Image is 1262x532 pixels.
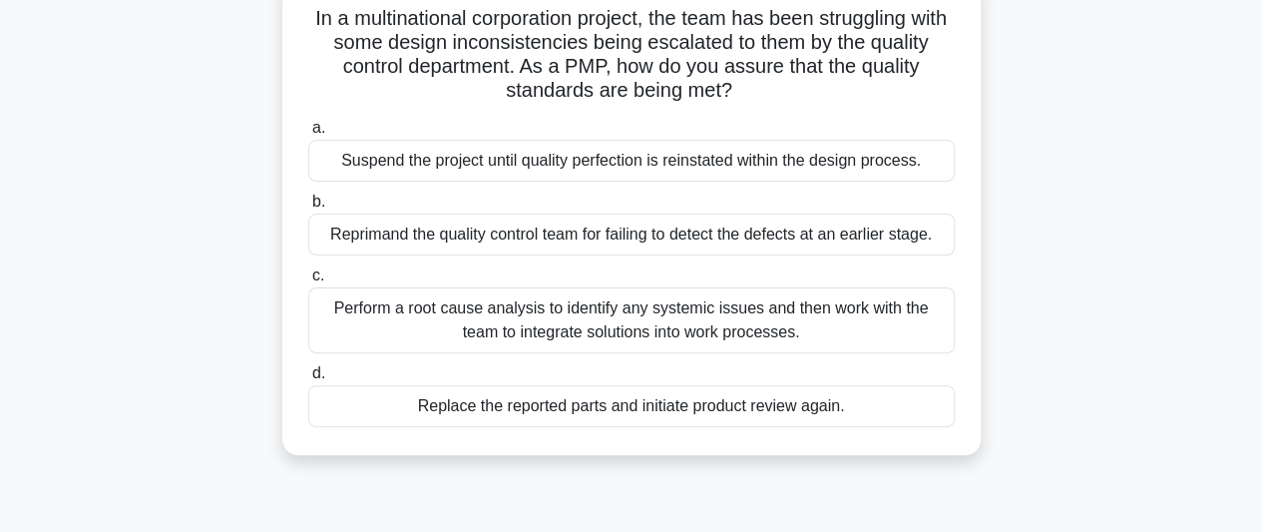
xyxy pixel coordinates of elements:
[312,364,325,381] span: d.
[308,287,955,353] div: Perform a root cause analysis to identify any systemic issues and then work with the team to inte...
[312,266,324,283] span: c.
[312,193,325,210] span: b.
[308,140,955,182] div: Suspend the project until quality perfection is reinstated within the design process.
[312,119,325,136] span: a.
[306,6,957,104] h5: In a multinational corporation project, the team has been struggling with some design inconsisten...
[308,385,955,427] div: Replace the reported parts and initiate product review again.
[308,214,955,256] div: Reprimand the quality control team for failing to detect the defects at an earlier stage.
